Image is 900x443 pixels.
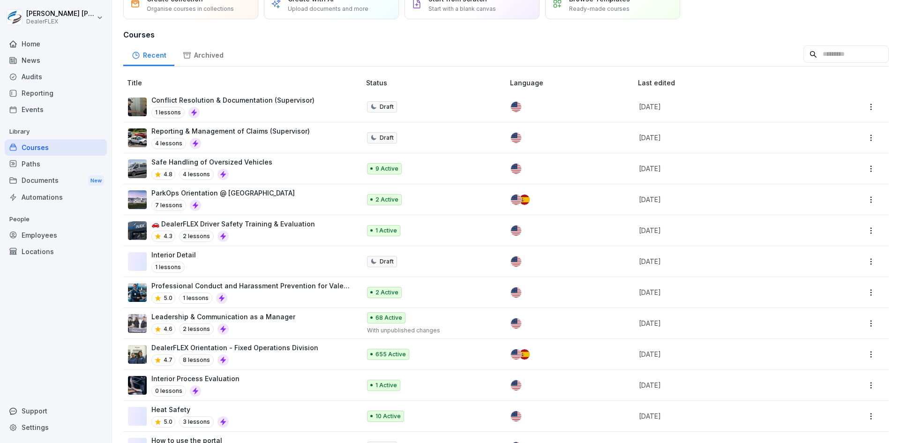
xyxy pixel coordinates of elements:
[367,326,495,335] p: With unpublished changes
[151,107,185,118] p: 1 lessons
[26,18,95,25] p: DealerFLEX
[5,227,107,243] div: Employees
[511,349,521,360] img: us.svg
[151,219,315,229] p: 🚗 DealerFLEX Driver Safety Training & Evaluation
[639,195,813,204] p: [DATE]
[151,281,351,291] p: Professional Conduct and Harassment Prevention for Valet Employees
[151,262,185,273] p: 1 lessons
[5,172,107,189] a: DocumentsNew
[151,138,186,149] p: 4 lessons
[5,68,107,85] a: Audits
[375,195,398,204] p: 2 Active
[511,411,521,421] img: us.svg
[428,5,496,13] p: Start with a blank canvas
[511,195,521,205] img: us.svg
[511,133,521,143] img: us.svg
[151,188,295,198] p: ParkOps Orientation @ [GEOGRAPHIC_DATA]
[375,412,401,420] p: 10 Active
[519,195,530,205] img: es.svg
[380,257,394,266] p: Draft
[639,102,813,112] p: [DATE]
[639,164,813,173] p: [DATE]
[151,312,295,322] p: Leadership & Communication as a Manager
[519,349,530,360] img: es.svg
[123,42,174,66] div: Recent
[639,225,813,235] p: [DATE]
[5,156,107,172] a: Paths
[128,159,147,178] img: u6am29fli39xf7ggi0iab2si.png
[375,226,397,235] p: 1 Active
[5,189,107,205] a: Automations
[179,354,214,366] p: 8 lessons
[5,139,107,156] a: Courses
[639,349,813,359] p: [DATE]
[5,36,107,52] div: Home
[151,385,186,397] p: 0 lessons
[147,5,234,13] p: Organise courses in collections
[128,98,147,116] img: zk0x44riwstrlgqryo3l2fe3.png
[128,128,147,147] img: mk82rbguh2ncxwxcf8nh6q1f.png
[151,126,310,136] p: Reporting & Management of Claims (Supervisor)
[511,287,521,298] img: us.svg
[26,10,95,18] p: [PERSON_NAME] [PERSON_NAME]
[5,101,107,118] a: Events
[375,288,398,297] p: 2 Active
[5,85,107,101] a: Reporting
[151,200,186,211] p: 7 lessons
[151,374,240,383] p: Interior Process Evaluation
[164,356,172,364] p: 4.7
[380,134,394,142] p: Draft
[375,314,402,322] p: 68 Active
[639,411,813,421] p: [DATE]
[569,5,630,13] p: Ready-made courses
[366,78,506,88] p: Status
[380,103,394,111] p: Draft
[179,293,212,304] p: 1 lessons
[639,256,813,266] p: [DATE]
[128,221,147,240] img: da8qswpfqixsakdmmzotmdit.png
[5,243,107,260] a: Locations
[511,164,521,174] img: us.svg
[151,250,196,260] p: Interior Detail
[375,350,406,359] p: 655 Active
[288,5,368,13] p: Upload documents and more
[5,52,107,68] a: News
[511,256,521,267] img: us.svg
[164,325,172,333] p: 4.6
[164,232,172,240] p: 4.3
[639,318,813,328] p: [DATE]
[639,133,813,143] p: [DATE]
[128,345,147,364] img: v4gv5ils26c0z8ite08yagn2.png
[5,212,107,227] p: People
[128,376,147,395] img: khwf6t635m3uuherk2l21o2v.png
[375,165,398,173] p: 9 Active
[151,95,315,105] p: Conflict Resolution & Documentation (Supervisor)
[174,42,232,66] a: Archived
[128,190,147,209] img: nnqojl1deux5lw6n86ll0x7s.png
[511,380,521,390] img: us.svg
[639,287,813,297] p: [DATE]
[511,225,521,236] img: us.svg
[128,283,147,302] img: yfsleesgksgx0a54tq96xrfr.png
[511,102,521,112] img: us.svg
[151,157,272,167] p: Safe Handling of Oversized Vehicles
[179,169,214,180] p: 4 lessons
[179,416,214,428] p: 3 lessons
[638,78,825,88] p: Last edited
[511,318,521,329] img: us.svg
[5,419,107,435] a: Settings
[639,380,813,390] p: [DATE]
[5,124,107,139] p: Library
[128,314,147,333] img: kjfutcfrxfzene9jr3907i3p.png
[164,418,172,426] p: 5.0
